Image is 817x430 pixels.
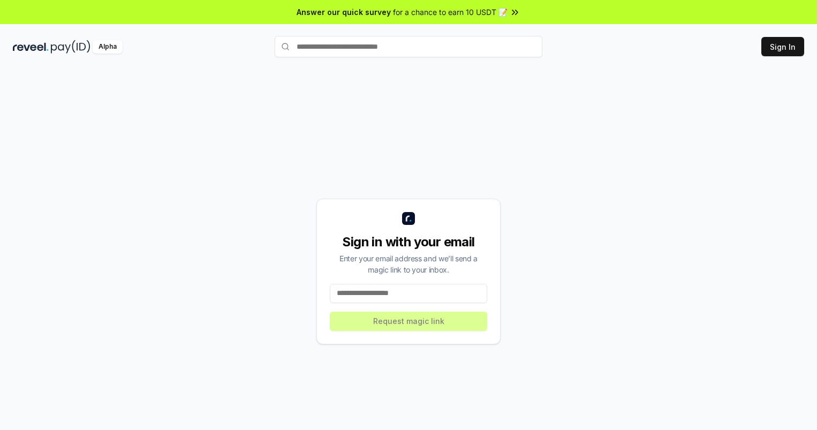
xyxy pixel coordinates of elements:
button: Sign In [761,37,804,56]
span: Answer our quick survey [297,6,391,18]
img: reveel_dark [13,40,49,54]
div: Enter your email address and we’ll send a magic link to your inbox. [330,253,487,275]
img: logo_small [402,212,415,225]
div: Sign in with your email [330,233,487,251]
img: pay_id [51,40,90,54]
div: Alpha [93,40,123,54]
span: for a chance to earn 10 USDT 📝 [393,6,508,18]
